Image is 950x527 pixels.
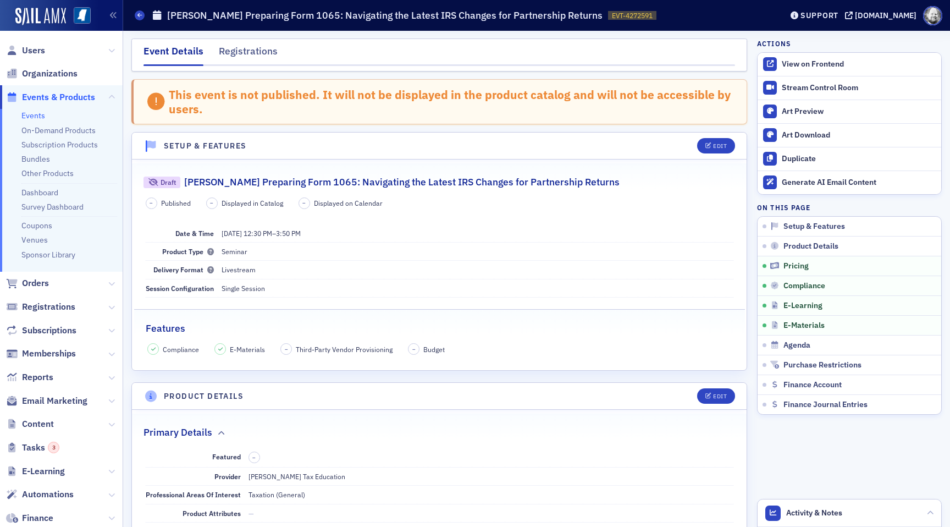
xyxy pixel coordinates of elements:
[146,321,185,336] h2: Features
[143,177,180,188] div: Draft
[783,400,868,410] span: Finance Journal Entries
[22,91,95,103] span: Events & Products
[146,284,214,293] span: Session Configuration
[212,452,241,461] span: Featured
[782,83,936,93] div: Stream Control Room
[845,12,920,19] button: [DOMAIN_NAME]
[22,371,53,383] span: Reports
[6,91,95,103] a: Events & Products
[146,490,241,499] span: Professional Areas Of Interest
[302,199,306,207] span: –
[22,488,74,501] span: Automations
[783,261,809,271] span: Pricing
[252,454,256,462] span: –
[21,235,48,245] a: Venues
[244,229,272,238] time: 12:30 PM
[21,168,74,178] a: Other Products
[697,388,735,404] button: Edit
[612,11,653,20] span: EVT-4272591
[150,199,153,207] span: –
[757,39,791,48] h4: Actions
[6,348,76,360] a: Memberships
[74,7,91,24] img: SailAMX
[782,107,936,117] div: Art Preview
[758,76,941,100] a: Stream Control Room
[782,154,936,164] div: Duplicate
[22,277,49,289] span: Orders
[296,344,393,354] span: Third-Party Vendor Provisioning
[783,281,825,291] span: Compliance
[758,123,941,147] a: Art Download
[6,277,49,289] a: Orders
[230,344,265,354] span: E-Materials
[757,202,942,212] h4: On this page
[412,345,416,353] span: –
[783,341,810,350] span: Agenda
[248,509,254,518] span: —
[183,509,241,518] span: Product Attributes
[175,229,214,238] span: Date & Time
[314,198,383,208] span: Displayed on Calendar
[22,348,76,360] span: Memberships
[758,53,941,76] a: View on Frontend
[800,10,838,20] div: Support
[167,9,603,22] h1: [PERSON_NAME] Preparing Form 1065: Navigating the Latest IRS Changes for Partnership Returns
[6,45,45,57] a: Users
[21,140,98,150] a: Subscription Products
[210,199,213,207] span: –
[758,171,941,194] button: Generate AI Email Content
[782,59,936,69] div: View on Frontend
[143,44,203,66] div: Event Details
[783,380,842,390] span: Finance Account
[6,68,78,80] a: Organizations
[782,130,936,140] div: Art Download
[161,179,176,185] div: Draft
[697,138,735,153] button: Edit
[21,221,52,230] a: Coupons
[21,188,58,197] a: Dashboard
[22,465,65,477] span: E-Learning
[66,7,91,26] a: View Homepage
[21,202,84,212] a: Survey Dashboard
[6,301,75,313] a: Registrations
[6,371,53,383] a: Reports
[713,143,727,149] div: Edit
[6,512,53,524] a: Finance
[21,125,96,135] a: On-Demand Products
[783,241,838,251] span: Product Details
[164,140,246,152] h4: Setup & Features
[184,175,620,189] h2: [PERSON_NAME] Preparing Form 1065: Navigating the Latest IRS Changes for Partnership Returns
[22,418,54,430] span: Content
[214,472,241,481] span: Provider
[6,442,59,454] a: Tasks3
[222,198,283,208] span: Displayed in Catalog
[161,198,191,208] span: Published
[6,418,54,430] a: Content
[222,229,242,238] span: [DATE]
[783,301,822,311] span: E-Learning
[22,68,78,80] span: Organizations
[6,488,74,501] a: Automations
[163,344,199,354] span: Compliance
[22,45,45,57] span: Users
[423,344,445,354] span: Budget
[164,391,244,402] h4: Product Details
[143,425,212,440] h2: Primary Details
[758,100,941,123] a: Art Preview
[21,154,50,164] a: Bundles
[248,490,305,499] div: Taxation (General)
[783,360,861,370] span: Purchase Restrictions
[22,301,75,313] span: Registrations
[222,229,301,238] span: –
[21,111,45,120] a: Events
[782,178,936,188] div: Generate AI Email Content
[6,325,76,337] a: Subscriptions
[6,465,65,477] a: E-Learning
[15,8,66,25] img: SailAMX
[22,325,76,337] span: Subscriptions
[758,147,941,171] button: Duplicate
[21,250,75,260] a: Sponsor Library
[783,222,845,232] span: Setup & Features
[22,442,59,454] span: Tasks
